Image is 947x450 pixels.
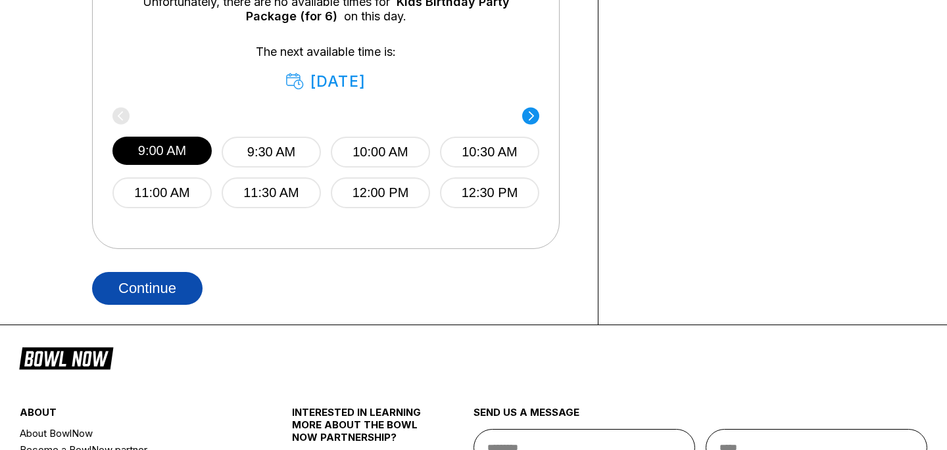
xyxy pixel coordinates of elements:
button: 9:30 AM [222,137,321,168]
button: 10:30 AM [440,137,539,168]
button: 12:00 PM [331,177,430,208]
button: 12:30 PM [440,177,539,208]
button: 11:30 AM [222,177,321,208]
div: [DATE] [286,72,366,91]
div: about [20,406,247,425]
div: The next available time is: [132,45,520,91]
div: send us a message [473,406,927,429]
button: 10:00 AM [331,137,430,168]
button: 9:00 AM [112,137,212,165]
a: About BowlNow [20,425,247,441]
button: Continue [92,272,203,305]
button: 11:00 AM [112,177,212,208]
